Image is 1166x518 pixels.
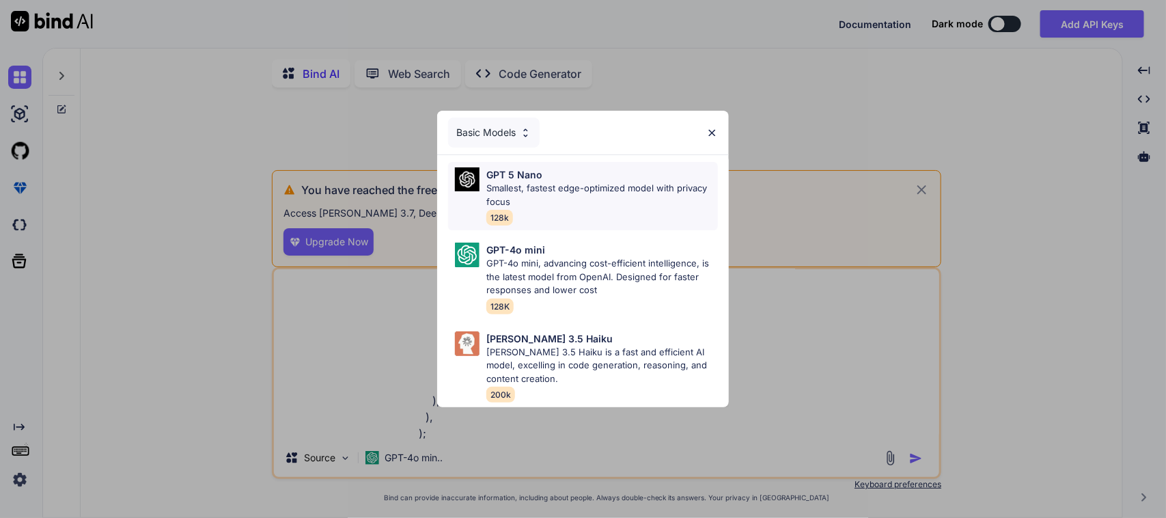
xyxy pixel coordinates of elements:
[486,346,718,386] p: [PERSON_NAME] 3.5 Haiku is a fast and efficient AI model, excelling in code generation, reasoning...
[455,331,480,356] img: Pick Models
[486,182,718,208] p: Smallest, fastest edge-optimized model with privacy focus
[486,167,542,182] p: GPT 5 Nano
[486,299,514,314] span: 128K
[486,387,515,403] span: 200k
[520,127,531,139] img: Pick Models
[486,243,545,257] p: GPT-4o mini
[706,127,718,139] img: close
[455,243,480,267] img: Pick Models
[486,257,718,297] p: GPT-4o mini, advancing cost-efficient intelligence, is the latest model from OpenAI. Designed for...
[448,118,540,148] div: Basic Models
[455,167,480,191] img: Pick Models
[486,210,513,226] span: 128k
[486,331,613,346] p: [PERSON_NAME] 3.5 Haiku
